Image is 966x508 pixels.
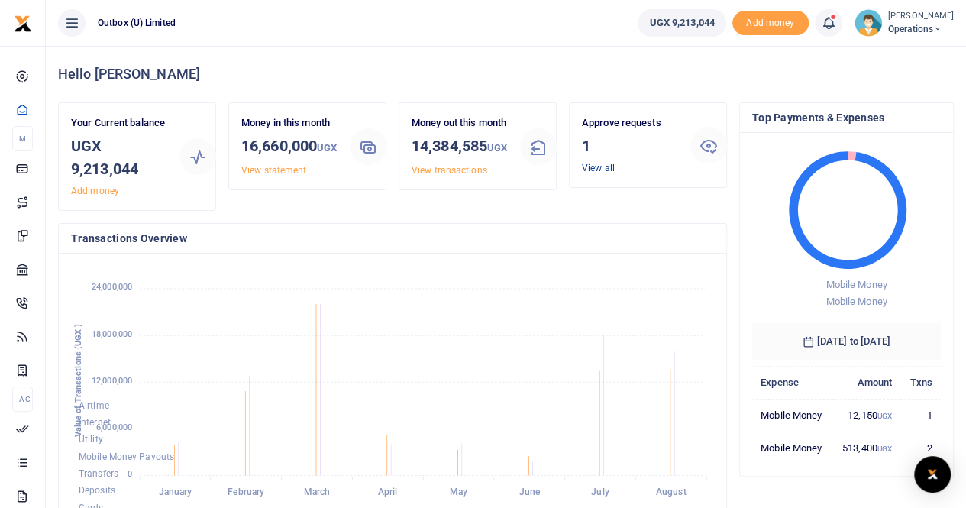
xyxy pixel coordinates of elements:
span: Mobile Money Payouts [79,451,174,462]
th: Expense [752,366,832,399]
tspan: August [656,487,687,497]
a: logo-small logo-large logo-large [14,17,32,28]
li: M [12,126,33,151]
h3: 14,384,585 [412,134,508,160]
td: 1 [900,399,941,432]
span: Deposits [79,486,115,497]
tspan: 0 [128,469,132,479]
div: Open Intercom Messenger [914,456,951,493]
li: Toup your wallet [732,11,809,36]
tspan: May [450,487,467,497]
p: Money out this month [412,115,508,131]
tspan: April [378,487,398,497]
p: Approve requests [582,115,678,131]
tspan: 18,000,000 [92,329,132,339]
tspan: March [304,487,331,497]
span: Mobile Money [825,279,887,290]
tspan: June [519,487,540,497]
a: View transactions [412,165,487,176]
a: profile-user [PERSON_NAME] Operations [855,9,954,37]
h3: UGX 9,213,044 [71,134,167,180]
img: logo-small [14,15,32,33]
span: Add money [732,11,809,36]
p: Money in this month [241,115,338,131]
span: Airtime [79,400,109,411]
img: profile-user [855,9,882,37]
a: Add money [732,16,809,28]
h4: Transactions Overview [71,230,714,247]
td: 513,400 [832,432,900,464]
small: UGX [877,412,892,420]
h4: Hello [PERSON_NAME] [58,66,954,83]
h3: 16,660,000 [241,134,338,160]
tspan: January [159,487,192,497]
h6: [DATE] to [DATE] [752,323,941,360]
a: UGX 9,213,044 [638,9,725,37]
td: Mobile Money [752,432,832,464]
li: Ac [12,387,33,412]
span: Utility [79,435,103,445]
span: Outbox (U) Limited [92,16,182,30]
tspan: 24,000,000 [92,283,132,293]
span: Transfers [79,468,118,479]
a: Add money [71,186,119,196]
th: Txns [900,366,941,399]
small: UGX [487,142,507,154]
li: Wallet ballance [632,9,732,37]
small: UGX [877,445,892,453]
a: View statement [241,165,306,176]
p: Your Current balance [71,115,167,131]
span: Internet [79,417,111,428]
text: Value of Transactions (UGX ) [73,324,83,438]
th: Amount [832,366,900,399]
td: 12,150 [832,399,900,432]
span: Mobile Money [825,296,887,307]
h3: 1 [582,134,678,157]
tspan: February [228,487,264,497]
span: UGX 9,213,044 [649,15,714,31]
td: 2 [900,432,941,464]
tspan: 12,000,000 [92,376,132,386]
small: [PERSON_NAME] [888,10,954,23]
tspan: 6,000,000 [96,422,132,432]
tspan: July [591,487,609,497]
td: Mobile Money [752,399,832,432]
h4: Top Payments & Expenses [752,109,941,126]
span: Operations [888,22,954,36]
a: View all [582,163,615,173]
small: UGX [317,142,337,154]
